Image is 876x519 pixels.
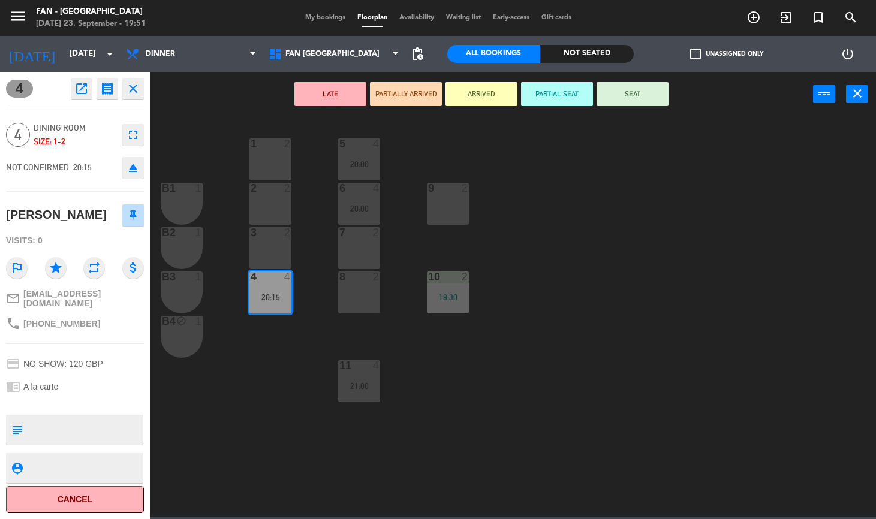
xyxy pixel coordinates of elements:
div: 1 [195,183,203,194]
i: repeat [83,257,105,279]
i: credit_card [6,357,20,371]
button: open_in_new [71,78,92,99]
div: 2 [373,271,380,282]
i: open_in_new [74,82,89,96]
div: 4 [284,271,291,282]
i: phone [6,316,20,331]
div: 2 [373,227,380,238]
i: search [844,10,858,25]
div: 19:30 [427,293,469,301]
button: PARTIALLY ARRIVED [370,82,442,106]
div: 4 [373,138,380,149]
i: fullscreen [126,128,140,142]
span: pending_actions [410,47,425,61]
div: 4 [373,183,380,194]
button: ARRIVED [445,82,517,106]
span: Gift cards [535,14,577,21]
div: Size: 1-2 [34,135,116,149]
span: Early-access [487,14,535,21]
button: close [846,85,868,103]
div: 1 [195,227,203,238]
i: turned_in_not [811,10,826,25]
span: check_box_outline_blank [690,49,701,59]
div: Fan - [GEOGRAPHIC_DATA] [36,6,146,18]
span: Floorplan [351,14,393,21]
span: Dining Room [34,121,116,135]
span: [PHONE_NUMBER] [23,319,100,328]
div: Visits: 0 [6,230,144,251]
div: 20:00 [338,160,380,168]
button: menu [9,7,27,29]
i: add_circle_outline [746,10,761,25]
div: 1 [195,316,203,327]
div: 2 [462,183,469,194]
div: [DATE] 23. September - 19:51 [36,18,146,30]
span: 4 [6,123,30,147]
button: fullscreen [122,124,144,146]
i: receipt [100,82,115,96]
i: block [176,316,186,326]
div: [PERSON_NAME] [6,205,107,225]
span: My bookings [299,14,351,21]
i: mail_outline [6,291,20,306]
label: Unassigned only [690,49,763,59]
div: 20:15 [249,293,291,301]
i: close [126,82,140,96]
div: 9 [428,183,429,194]
a: mail_outline[EMAIL_ADDRESS][DOMAIN_NAME] [6,289,144,308]
i: exit_to_app [779,10,793,25]
i: eject [126,161,140,175]
div: 10 [428,271,429,282]
button: eject [122,157,144,179]
i: person_pin [10,461,23,475]
span: 4 [6,80,33,98]
div: Not seated [540,45,634,63]
button: Cancel [6,486,144,513]
span: Availability [393,14,440,21]
i: power_settings_new [841,47,855,61]
i: outlined_flag [6,257,28,279]
span: A la carte [23,382,58,391]
i: menu [9,7,27,25]
div: 2 [284,227,291,238]
i: attach_money [122,257,144,279]
span: 20:15 [73,162,92,172]
div: 5 [339,138,340,149]
span: Fan [GEOGRAPHIC_DATA] [285,50,380,58]
div: 8 [339,271,340,282]
div: 2 [284,138,291,149]
button: power_input [813,85,835,103]
span: Waiting list [440,14,487,21]
div: 11 [339,360,340,371]
i: star [45,257,67,279]
div: 6 [339,183,340,194]
div: 2 [462,271,469,282]
button: PARTIAL SEAT [521,82,593,106]
div: 2 [284,183,291,194]
span: Dinner [146,50,175,58]
i: chrome_reader_mode [6,379,20,394]
button: close [122,78,144,99]
div: 4 [373,360,380,371]
div: 21:00 [338,382,380,390]
div: 20:00 [338,204,380,213]
i: power_input [817,86,832,101]
div: 1 [195,271,203,282]
button: SEAT [597,82,669,106]
i: arrow_drop_down [103,47,117,61]
span: [EMAIL_ADDRESS][DOMAIN_NAME] [23,289,144,308]
button: receipt [97,78,118,99]
div: All Bookings [447,45,541,63]
div: 7 [339,227,340,238]
span: NOT CONFIRMED [6,162,69,172]
i: close [850,86,865,101]
i: subject [10,423,23,436]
